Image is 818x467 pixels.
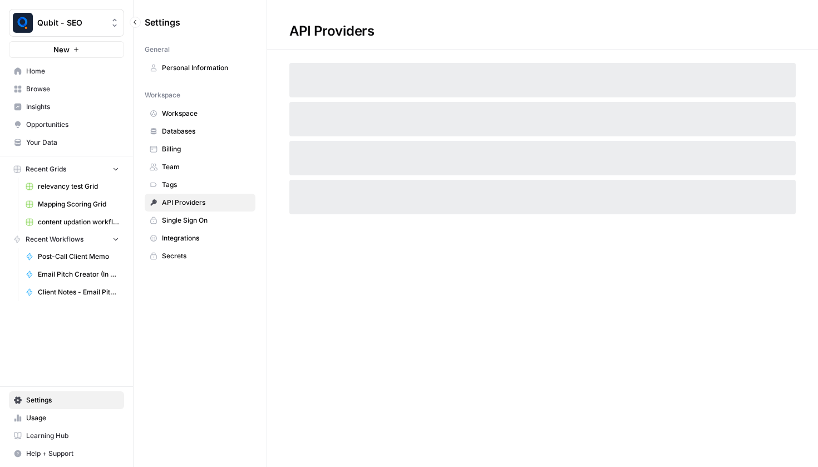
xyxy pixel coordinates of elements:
[26,102,119,112] span: Insights
[162,144,250,154] span: Billing
[38,199,119,209] span: Mapping Scoring Grid
[162,215,250,225] span: Single Sign On
[38,269,119,279] span: Email Pitch Creator (In Use)
[267,22,397,40] div: API Providers
[26,449,119,459] span: Help + Support
[9,80,124,98] a: Browse
[162,126,250,136] span: Databases
[162,109,250,119] span: Workspace
[162,63,250,73] span: Personal Information
[21,266,124,283] a: Email Pitch Creator (In Use)
[26,395,119,405] span: Settings
[145,194,255,212] a: API Providers
[9,231,124,248] button: Recent Workflows
[145,229,255,247] a: Integrations
[38,181,119,191] span: relevancy test Grid
[162,233,250,243] span: Integrations
[9,445,124,463] button: Help + Support
[145,105,255,122] a: Workspace
[38,287,119,297] span: Client Notes - Email Pitch (Input)
[9,161,124,178] button: Recent Grids
[53,44,70,55] span: New
[145,140,255,158] a: Billing
[145,90,180,100] span: Workspace
[26,413,119,423] span: Usage
[9,134,124,151] a: Your Data
[162,180,250,190] span: Tags
[26,84,119,94] span: Browse
[26,66,119,76] span: Home
[21,283,124,301] a: Client Notes - Email Pitch (Input)
[145,176,255,194] a: Tags
[9,41,124,58] button: New
[145,59,255,77] a: Personal Information
[13,13,33,33] img: Qubit - SEO Logo
[26,164,66,174] span: Recent Grids
[26,137,119,148] span: Your Data
[26,234,83,244] span: Recent Workflows
[145,122,255,140] a: Databases
[145,158,255,176] a: Team
[145,247,255,265] a: Secrets
[38,217,119,227] span: content updation workflow
[9,116,124,134] a: Opportunities
[9,427,124,445] a: Learning Hub
[21,213,124,231] a: content updation workflow
[26,431,119,441] span: Learning Hub
[21,195,124,213] a: Mapping Scoring Grid
[145,16,180,29] span: Settings
[9,9,124,37] button: Workspace: Qubit - SEO
[162,251,250,261] span: Secrets
[21,248,124,266] a: Post-Call Client Memo
[9,409,124,427] a: Usage
[145,45,170,55] span: General
[9,98,124,116] a: Insights
[162,162,250,172] span: Team
[37,17,105,28] span: Qubit - SEO
[145,212,255,229] a: Single Sign On
[26,120,119,130] span: Opportunities
[9,391,124,409] a: Settings
[38,252,119,262] span: Post-Call Client Memo
[162,198,250,208] span: API Providers
[21,178,124,195] a: relevancy test Grid
[9,62,124,80] a: Home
